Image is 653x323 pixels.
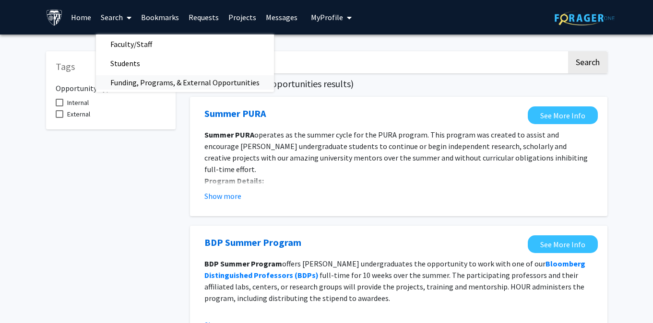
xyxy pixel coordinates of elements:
a: Opens in a new tab [204,235,301,250]
span: operates as the summer cycle for the PURA program. This program was created to assist and encoura... [204,130,588,174]
span: My Profile [311,12,343,22]
strong: BDP Summer Program [204,259,282,268]
h6: Opportunity Type [56,76,166,93]
h5: Page of ( total opportunities results) [190,78,607,90]
h5: Tags [56,61,166,72]
img: ForagerOne Logo [555,11,615,25]
a: Opens in a new tab [528,235,598,253]
span: Students [96,54,154,73]
input: Search Keywords [190,51,567,73]
iframe: Chat [7,280,41,316]
a: Requests [184,0,224,34]
img: Johns Hopkins University Logo [46,9,63,26]
a: Messages [261,0,302,34]
a: Home [66,0,96,34]
strong: Summer PURA [204,130,254,139]
span: Internal [67,97,89,108]
a: Opens in a new tab [528,106,598,124]
a: Projects [224,0,261,34]
a: Opens in a new tab [204,106,266,121]
span: Faculty/Staff [96,35,166,54]
a: Bookmarks [136,0,184,34]
a: Funding, Programs, & External Opportunities [96,75,274,90]
strong: Program Details: [204,176,264,185]
button: Show more [204,190,241,202]
span: Funding, Programs, & External Opportunities [96,73,274,92]
p: offers [PERSON_NAME] undergraduates the opportunity to work with one of our full-time for 10 week... [204,258,593,304]
button: Search [568,51,607,73]
span: External [67,108,90,120]
a: Faculty/Staff [96,37,274,51]
a: Students [96,56,274,70]
a: Search [96,0,136,34]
